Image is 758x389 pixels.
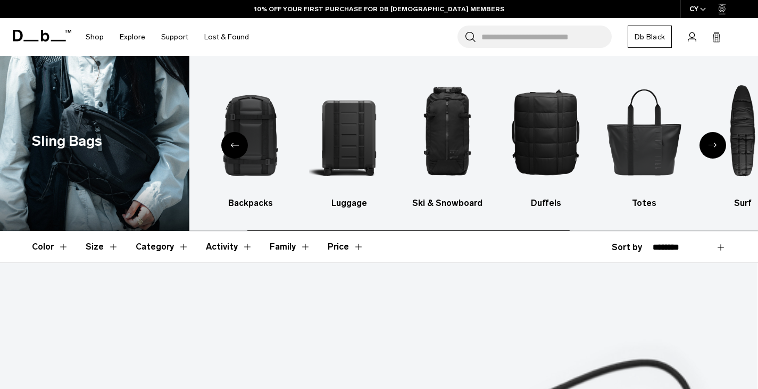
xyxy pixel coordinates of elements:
[211,72,290,210] a: Db Backpacks
[506,72,586,210] a: Db Duffels
[211,72,290,192] img: Db
[506,72,586,210] li: 5 / 10
[506,72,586,192] img: Db
[112,72,192,210] li: 1 / 10
[86,18,104,56] a: Shop
[120,18,145,56] a: Explore
[604,72,684,192] img: Db
[211,72,290,210] li: 2 / 10
[699,132,726,159] div: Next slide
[506,197,586,210] h3: Duffels
[407,197,487,210] h3: Ski & Snowboard
[254,4,504,14] a: 10% OFF YOUR FIRST PURCHASE FOR DB [DEMOGRAPHIC_DATA] MEMBERS
[112,72,192,192] img: Db
[604,197,684,210] h3: Totes
[407,72,487,210] a: Db Ski & Snowboard
[309,72,389,210] li: 3 / 10
[112,197,192,210] h3: All products
[221,132,248,159] div: Previous slide
[309,72,389,192] img: Db
[136,231,189,262] button: Toggle Filter
[32,231,69,262] button: Toggle Filter
[161,18,188,56] a: Support
[604,72,684,210] a: Db Totes
[328,231,364,262] button: Toggle Price
[32,130,102,152] h1: Sling Bags
[407,72,487,192] img: Db
[309,197,389,210] h3: Luggage
[211,197,290,210] h3: Backpacks
[78,18,257,56] nav: Main Navigation
[112,72,192,210] a: Db All products
[407,72,487,210] li: 4 / 10
[204,18,249,56] a: Lost & Found
[86,231,119,262] button: Toggle Filter
[628,26,672,48] a: Db Black
[309,72,389,210] a: Db Luggage
[206,231,253,262] button: Toggle Filter
[270,231,311,262] button: Toggle Filter
[604,72,684,210] li: 6 / 10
